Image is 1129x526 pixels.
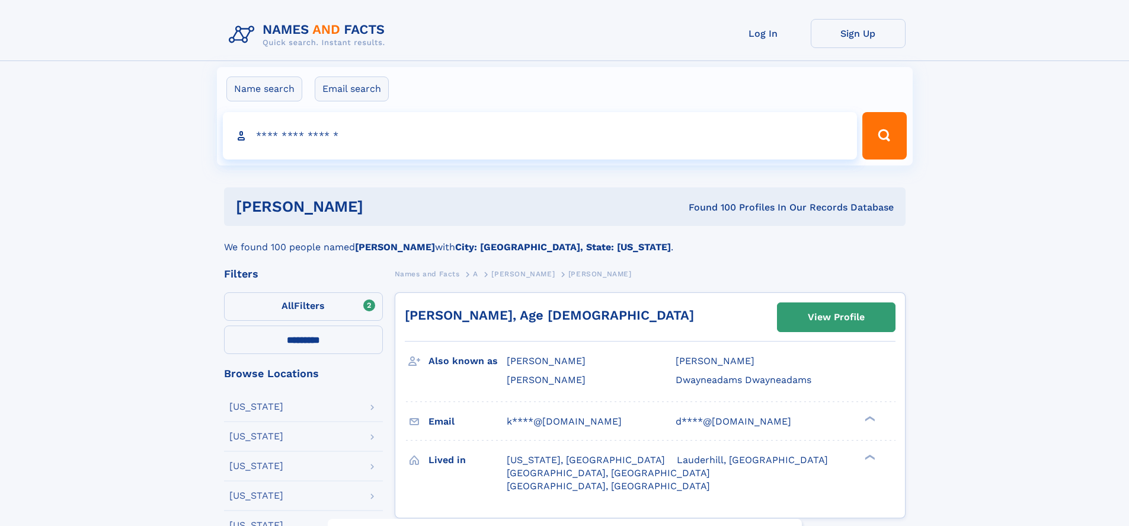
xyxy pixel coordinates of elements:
div: [US_STATE] [229,461,283,471]
label: Name search [226,76,302,101]
a: View Profile [778,303,895,331]
span: [GEOGRAPHIC_DATA], [GEOGRAPHIC_DATA] [507,480,710,492]
span: All [282,300,294,311]
img: Logo Names and Facts [224,19,395,51]
label: Email search [315,76,389,101]
div: [US_STATE] [229,491,283,501]
span: A [473,270,478,278]
span: Lauderhill, [GEOGRAPHIC_DATA] [677,454,828,466]
span: [PERSON_NAME] [568,270,632,278]
h3: Lived in [428,450,507,470]
span: [PERSON_NAME] [491,270,555,278]
div: ❯ [862,415,876,422]
h3: Also known as [428,351,507,371]
div: We found 100 people named with . [224,226,906,254]
a: Sign Up [811,19,906,48]
div: View Profile [808,304,865,331]
b: [PERSON_NAME] [355,241,435,253]
span: [PERSON_NAME] [676,355,754,366]
h3: Email [428,412,507,432]
div: [US_STATE] [229,432,283,441]
a: Log In [716,19,811,48]
div: Browse Locations [224,368,383,379]
a: [PERSON_NAME] [491,266,555,281]
h1: [PERSON_NAME] [236,199,526,214]
label: Filters [224,292,383,321]
a: A [473,266,478,281]
span: Dwayneadams Dwayneadams [676,374,811,385]
a: [PERSON_NAME], Age [DEMOGRAPHIC_DATA] [405,308,694,323]
a: Names and Facts [395,266,460,281]
span: [PERSON_NAME] [507,355,586,366]
b: City: [GEOGRAPHIC_DATA], State: [US_STATE] [455,241,671,253]
span: [GEOGRAPHIC_DATA], [GEOGRAPHIC_DATA] [507,467,710,479]
div: Filters [224,269,383,279]
span: [US_STATE], [GEOGRAPHIC_DATA] [507,454,665,466]
button: Search Button [862,112,906,160]
div: Found 100 Profiles In Our Records Database [526,201,894,214]
span: [PERSON_NAME] [507,374,586,385]
div: [US_STATE] [229,402,283,412]
div: ❯ [862,453,876,461]
input: search input [223,112,858,160]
